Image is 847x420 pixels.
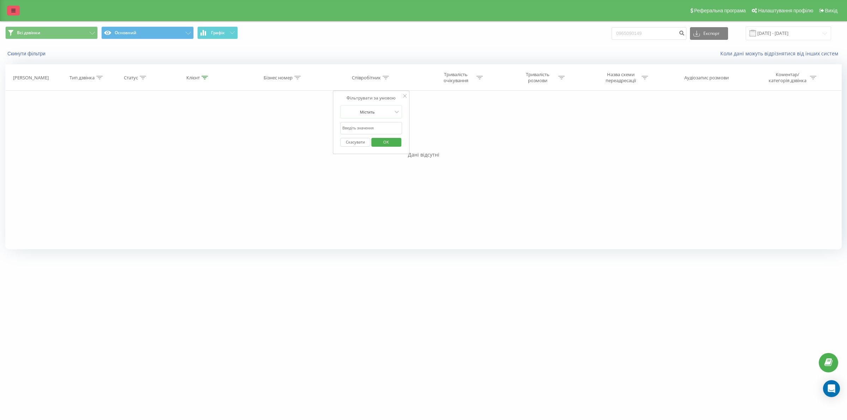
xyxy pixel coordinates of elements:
div: Аудіозапис розмови [684,75,729,81]
div: [PERSON_NAME] [13,75,49,81]
a: Коли дані можуть відрізнятися вiд інших систем [720,50,842,57]
div: Фільтрувати за умовою [340,95,402,102]
div: Тип дзвінка [70,75,95,81]
div: Коментар/категорія дзвінка [767,72,808,84]
button: Графік [197,26,238,39]
button: OK [371,138,401,147]
div: Статус [124,75,138,81]
span: OK [376,136,396,147]
button: Експорт [690,27,728,40]
button: Скинути фільтри [5,50,49,57]
div: Дані відсутні [5,151,842,158]
input: Пошук за номером [612,27,686,40]
button: Основний [101,26,194,39]
span: Налаштування профілю [758,8,813,13]
span: Вихід [825,8,837,13]
div: Тривалість очікування [437,72,475,84]
div: Тривалість розмови [519,72,557,84]
div: Співробітник [352,75,381,81]
span: Всі дзвінки [17,30,40,36]
input: Введіть значення [340,122,402,134]
div: Бізнес номер [264,75,293,81]
div: Клієнт [186,75,200,81]
span: Реферальна програма [694,8,746,13]
div: Назва схеми переадресації [602,72,640,84]
span: Графік [211,30,225,35]
button: Всі дзвінки [5,26,98,39]
div: Open Intercom Messenger [823,380,840,397]
button: Скасувати [340,138,370,147]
